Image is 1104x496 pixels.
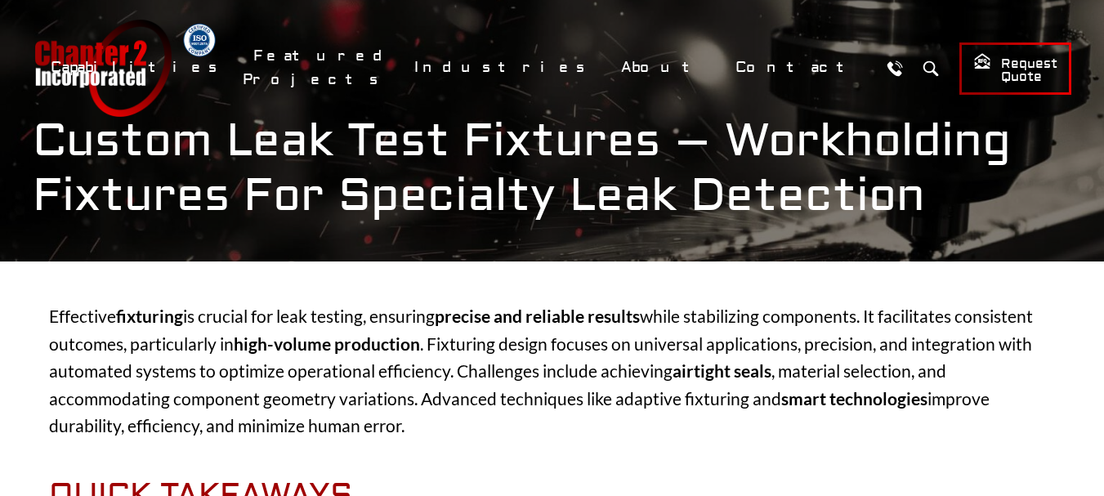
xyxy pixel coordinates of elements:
[243,38,396,97] a: Featured Projects
[610,50,717,85] a: About
[404,50,602,85] a: Industries
[33,20,172,117] a: Chapter 2 Incorporated
[33,114,1071,223] h1: Custom Leak Test Fixtures – Workholding Fixtures For Specialty Leak Detection
[879,53,910,83] a: Call Us
[725,50,871,85] a: Contact
[49,302,1055,440] p: Effective is crucial for leak testing, ensuring while stabilizing components. It facilitates cons...
[959,42,1071,95] a: Request Quote
[973,52,1057,86] span: Request Quote
[781,388,927,409] strong: smart technologies
[40,50,235,85] a: Capabilities
[234,333,420,354] strong: high-volume production
[915,53,945,83] button: Search
[673,360,771,381] strong: airtight seals
[435,306,640,326] strong: precise and reliable results
[116,306,183,326] strong: fixturing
